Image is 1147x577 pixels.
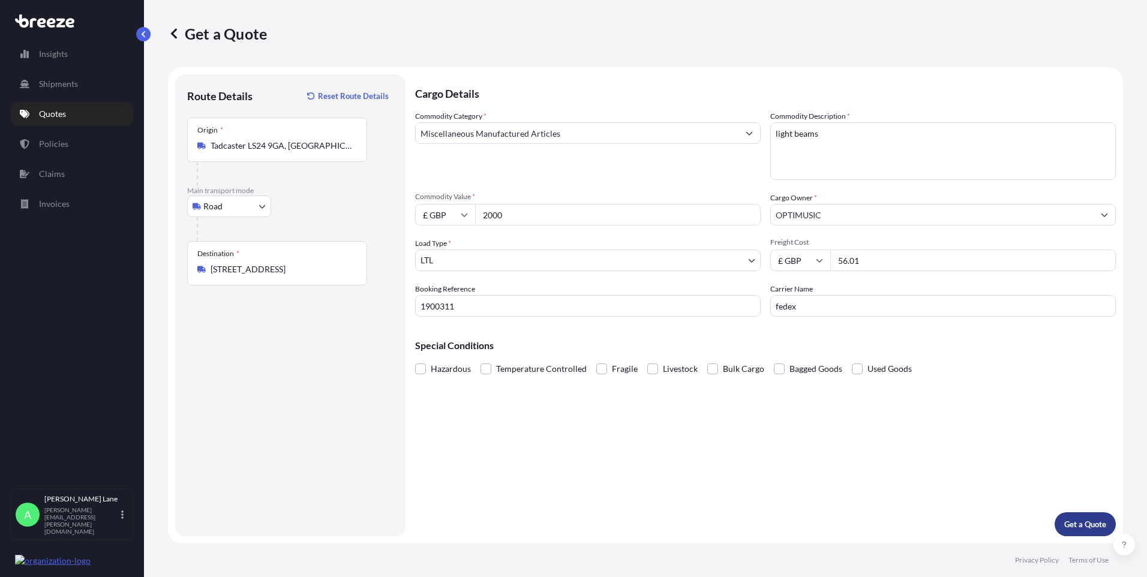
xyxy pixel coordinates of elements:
p: [PERSON_NAME][EMAIL_ADDRESS][PERSON_NAME][DOMAIN_NAME] [44,506,119,535]
a: Privacy Policy [1015,555,1059,565]
span: LTL [421,254,433,266]
a: Insights [10,42,134,66]
span: Hazardous [431,360,471,378]
button: Get a Quote [1055,512,1116,536]
button: Show suggestions [738,122,760,144]
button: Select transport [187,196,271,217]
span: Fragile [612,360,638,378]
span: Temperature Controlled [496,360,587,378]
span: Used Goods [867,360,912,378]
a: Shipments [10,72,134,96]
span: Load Type [415,238,451,250]
a: Claims [10,162,134,186]
p: Insights [39,48,68,60]
p: Invoices [39,198,70,210]
input: Enter name [770,295,1116,317]
p: Get a Quote [1064,518,1106,530]
div: Origin [197,125,223,135]
p: [PERSON_NAME] Lane [44,494,119,504]
p: Policies [39,138,68,150]
input: Your internal reference [415,295,761,317]
p: Shipments [39,78,78,90]
label: Carrier Name [770,283,813,295]
p: Route Details [187,89,253,103]
p: Special Conditions [415,341,1116,350]
button: Reset Route Details [301,86,394,106]
input: Destination [211,263,352,275]
p: Quotes [39,108,66,120]
span: A [24,509,31,521]
button: LTL [415,250,761,271]
label: Booking Reference [415,283,475,295]
input: Type amount [475,204,761,226]
img: organization-logo [15,555,91,567]
input: Select a commodity type [416,122,738,144]
a: Invoices [10,192,134,216]
label: Commodity Description [770,110,850,122]
span: Freight Cost [770,238,1116,247]
span: Commodity Value [415,192,761,202]
p: Get a Quote [168,24,267,43]
span: Bulk Cargo [723,360,764,378]
p: Claims [39,168,65,180]
input: Full name [771,204,1094,226]
p: Reset Route Details [318,90,389,102]
label: Commodity Category [415,110,487,122]
div: Destination [197,249,239,259]
label: Cargo Owner [770,192,817,204]
a: Quotes [10,102,134,126]
span: Livestock [663,360,698,378]
a: Policies [10,132,134,156]
p: Main transport mode [187,186,394,196]
input: Origin [211,140,352,152]
span: Road [203,200,223,212]
p: Cargo Details [415,74,1116,110]
a: Terms of Use [1068,555,1109,565]
button: Show suggestions [1094,204,1115,226]
input: Enter amount [830,250,1116,271]
span: Bagged Goods [789,360,842,378]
